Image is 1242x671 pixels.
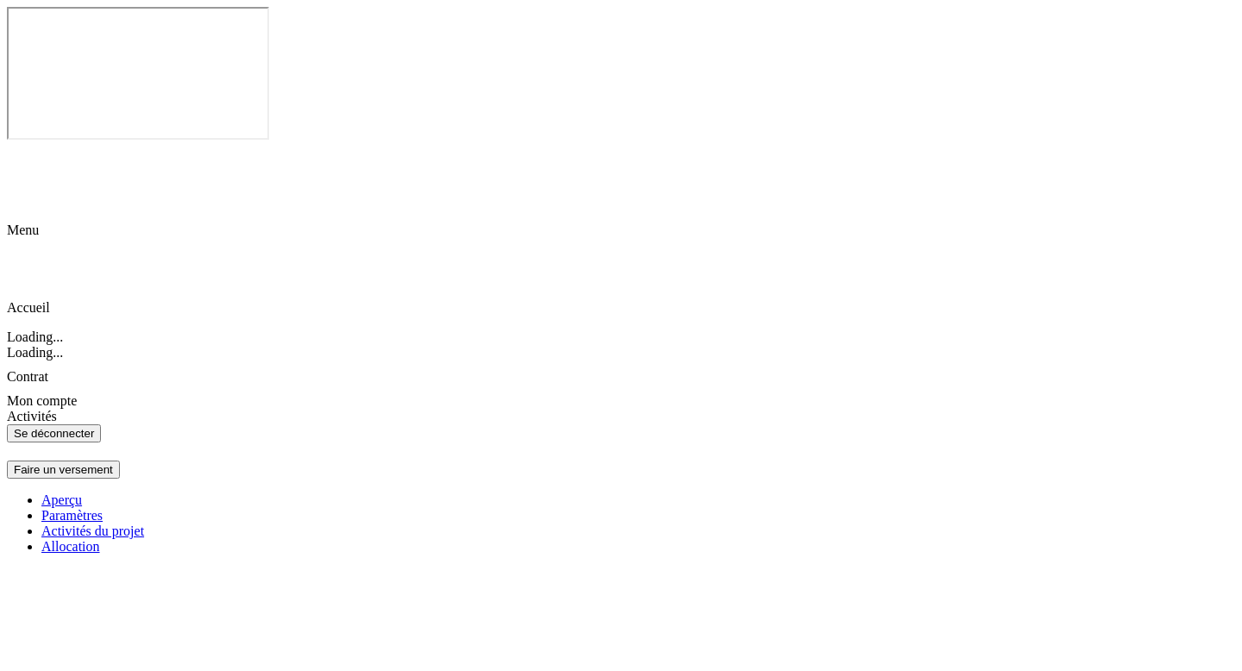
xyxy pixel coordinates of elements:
a: Allocation [41,539,1235,555]
span: Loading... [7,329,63,344]
button: Se déconnecter [7,424,101,442]
span: Activités [7,409,57,423]
div: Se déconnecter [14,427,94,440]
span: Mon compte [7,393,77,408]
a: Paramètres [41,508,1235,524]
div: Accueil [7,262,1235,316]
a: Activités du projet [41,524,1235,539]
div: Faire un versement [14,463,113,476]
a: Aperçu [41,492,1235,508]
span: Menu [7,223,39,237]
p: Accueil [7,300,1235,316]
span: Loading... [7,345,63,360]
button: Faire un versement [7,461,120,479]
span: Contrat [7,369,48,384]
